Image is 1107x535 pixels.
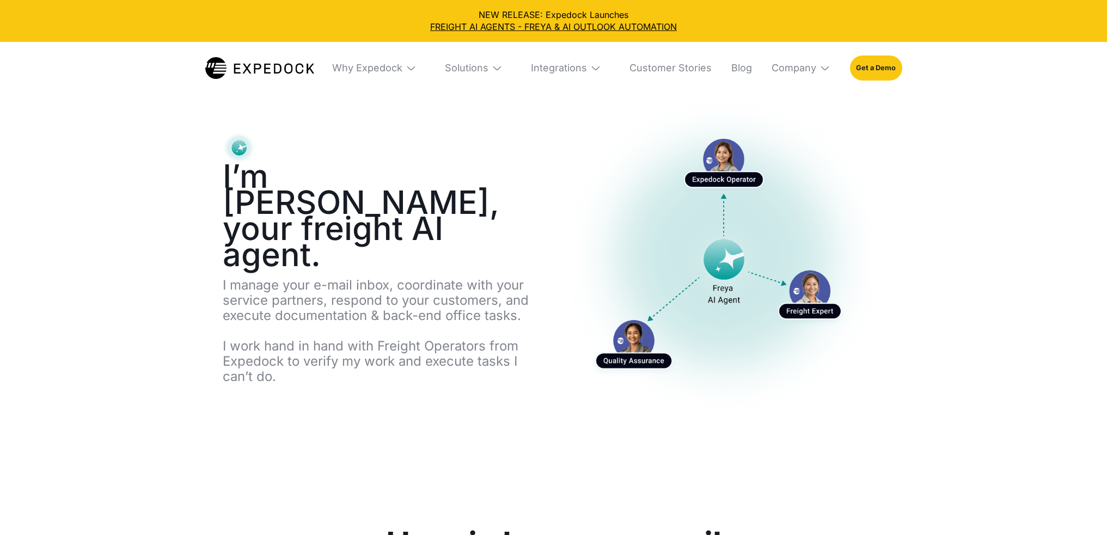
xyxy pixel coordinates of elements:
div: Why Expedock [332,62,402,75]
div: Integrations [531,62,587,75]
a: Blog [723,42,752,94]
div: Solutions [436,42,511,94]
a: Get a Demo [850,56,902,81]
div: Company [772,62,816,75]
a: open lightbox [563,96,884,416]
div: Integrations [522,42,610,94]
a: FREIGHT AI AGENTS - FREYA & AI OUTLOOK AUTOMATION [9,21,1098,33]
div: Company [763,42,839,94]
p: I manage your e-mail inbox, coordinate with your service partners, respond to your customers, and... [223,278,546,384]
div: Solutions [445,62,488,75]
div: NEW RELEASE: Expedock Launches [9,9,1098,33]
h1: I’m [PERSON_NAME], your freight AI agent. [223,163,546,268]
a: Customer Stories [621,42,712,94]
div: Why Expedock [323,42,425,94]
